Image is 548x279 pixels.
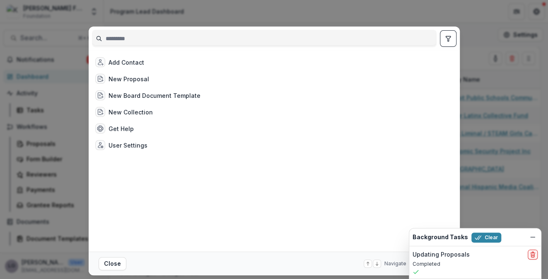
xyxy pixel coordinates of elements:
h2: Background Tasks [413,234,468,241]
div: New Board Document Template [109,91,200,100]
div: User Settings [109,141,147,150]
button: Dismiss [528,232,538,242]
p: Completed [413,260,538,268]
button: toggle filters [440,30,456,47]
div: Get Help [109,124,134,133]
button: Close [99,257,126,270]
div: New Collection [109,108,153,116]
div: Add Contact [109,58,144,67]
span: Navigate [384,260,406,267]
div: New Proposal [109,75,149,83]
button: Clear [471,233,501,243]
h2: Updating Proposals [413,251,470,258]
button: delete [528,250,538,260]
